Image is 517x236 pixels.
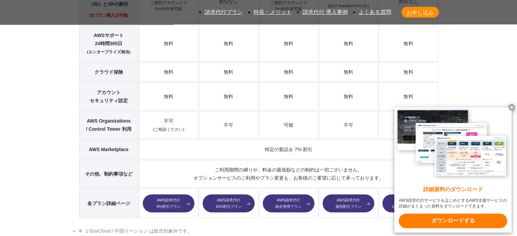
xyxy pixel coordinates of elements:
th: クラウド保険 [79,62,138,82]
x-t: 詳細資料のダウンロード [399,186,507,194]
td: ご利用期間の縛りや、料金の最低額などの制約は一切ございません。 オプションサービスのご利用やプラン変更も、お客様のご要望に応じて承っております。 [139,160,438,188]
td: 不可 [139,111,198,139]
td: 特定の製品を 7% 割引 [139,140,438,159]
td: 無料 [379,83,438,110]
th: 各プラン詳細ページ [79,188,138,218]
a: AWS請求代行8%割引プラン [143,194,194,213]
td: 無料 [199,62,258,82]
a: AWS請求代行定額チケットプラン [382,194,434,213]
a: 請求代行 導入事例 [303,9,347,15]
td: 無料 [139,83,198,110]
small: (EC2 Standard RIのみ) [328,3,369,9]
small: (全プラン購入は可能) [89,12,128,18]
th: AWS Marketplace [79,140,138,159]
td: 無料 [259,62,318,82]
a: AWS請求代行個別割引プラン [323,194,374,213]
x-t: AWS請求代行サービスをはじめとするAWS支援サービスの詳細がまとまった資料をダウンロードできます。 [399,198,507,209]
small: (ご相談ください) [153,127,184,131]
small: (エンタープライズ相当) [87,50,131,54]
td: 不可 [319,111,378,139]
th: その他、制約事項など [79,160,138,188]
td: 不可 [199,111,258,139]
td: 不可 [379,111,438,139]
td: 無料 [319,62,378,82]
td: 無料 [259,83,318,110]
td: 無料 [259,25,318,61]
td: 無料 [319,25,378,61]
td: 無料 [199,83,258,110]
td: 可能 [259,111,318,139]
span: お申し込み [401,8,439,17]
td: 無料 [139,62,198,82]
a: 特長・メリット [254,9,292,15]
td: 無料 [379,25,438,61]
th: アカウント セキュリティ設定 [79,83,138,110]
td: 無料 [199,25,258,61]
td: 無料 [139,25,198,61]
a: 詳細資料のダウンロード AWS請求代行サービスをはじめとするAWS支援サービスの詳細がまとまった資料をダウンロードできます。 ダウンロードする [394,107,512,233]
a: AWS請求代行10%割引プラン [203,194,254,213]
a: 請求代行プラン [205,9,243,15]
a: AWS請求代行統合管理プラン [263,194,314,213]
td: 無料 [379,62,438,82]
th: AWSサポート 24時間365日 [79,25,138,61]
a: よくある質問 [359,9,391,15]
th: AWS Organizations / Control Tower 利用 [79,111,138,139]
a: お申し込み [401,7,439,18]
td: 無料 [319,83,378,110]
x-t: ダウンロードする [399,214,507,228]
